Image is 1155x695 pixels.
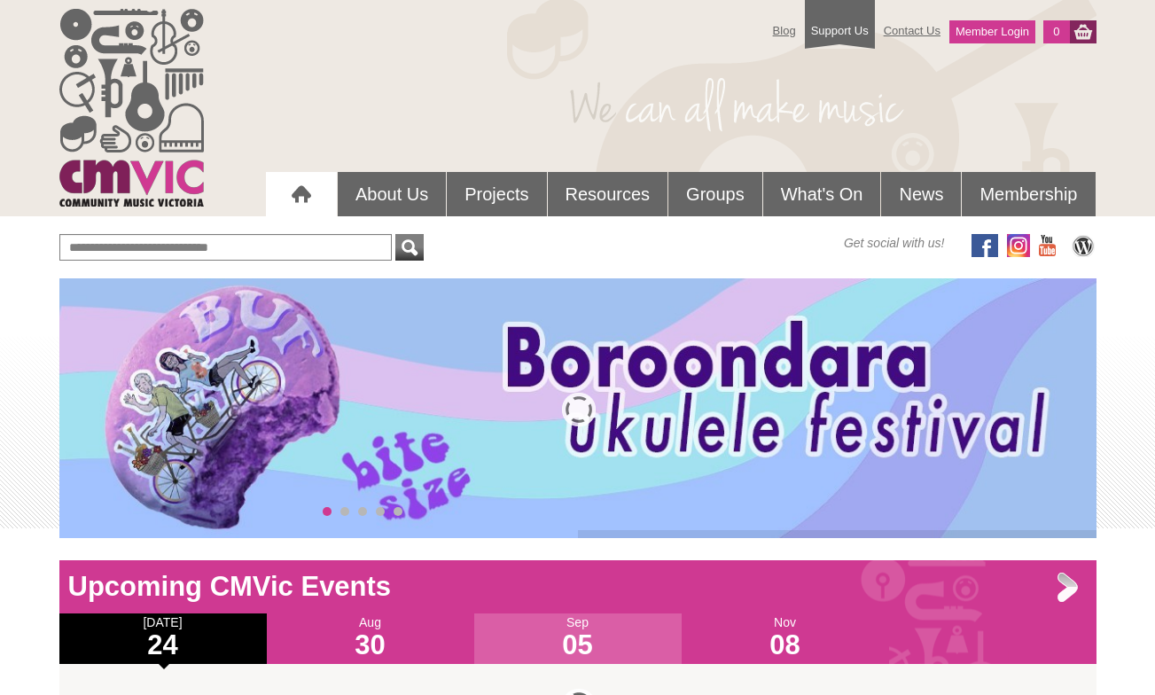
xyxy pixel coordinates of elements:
[844,234,945,252] span: Get social with us!
[59,9,204,207] img: cmvic_logo.png
[267,613,474,664] div: Aug
[668,172,762,216] a: Groups
[474,631,682,660] h1: 05
[474,613,682,664] div: Sep
[1070,234,1096,257] img: CMVic Blog
[962,172,1095,216] a: Membership
[447,172,546,216] a: Projects
[682,613,889,664] div: Nov
[949,20,1035,43] a: Member Login
[881,172,961,216] a: News
[338,172,446,216] a: About Us
[875,15,949,46] a: Contact Us
[763,172,881,216] a: What's On
[682,631,889,660] h1: 08
[548,172,668,216] a: Resources
[267,631,474,660] h1: 30
[59,569,1096,605] h1: Upcoming CMVic Events
[59,613,267,664] div: [DATE]
[1043,20,1069,43] a: 0
[59,631,267,660] h1: 24
[1007,234,1030,257] img: icon-instagram.png
[764,15,805,46] a: Blog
